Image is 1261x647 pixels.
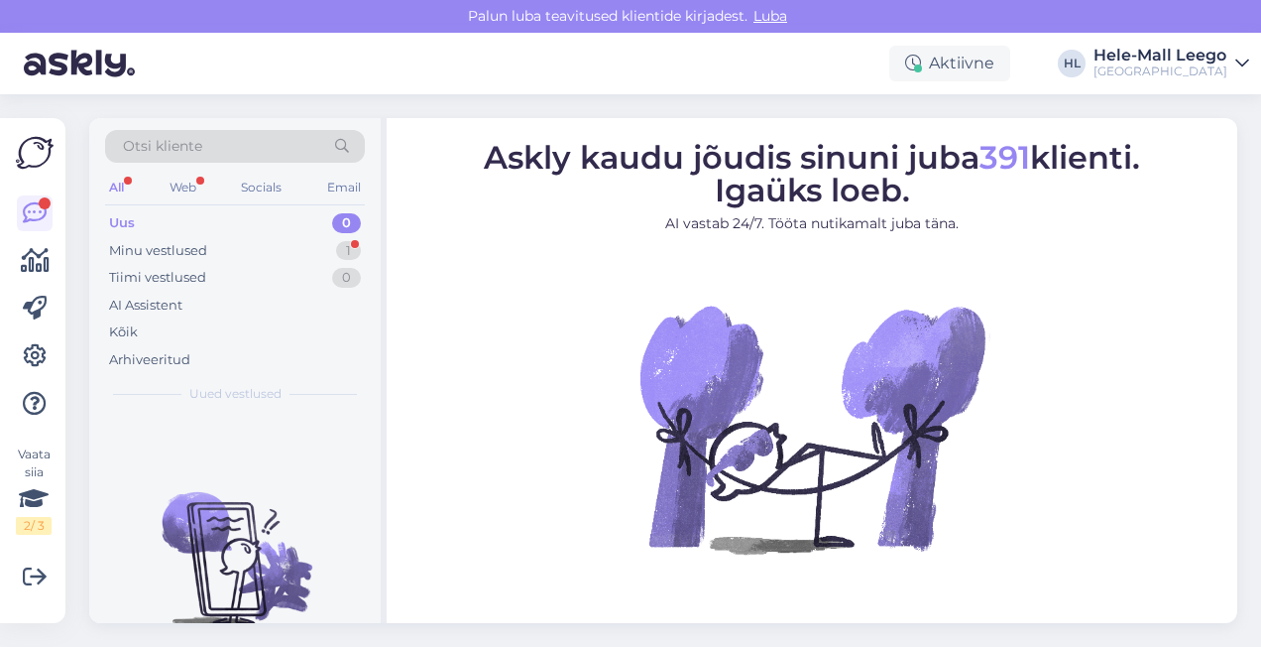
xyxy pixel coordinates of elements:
span: Askly kaudu jõudis sinuni juba klienti. Igaüks loeb. [484,138,1140,209]
p: AI vastab 24/7. Tööta nutikamalt juba täna. [484,213,1140,234]
img: No Chat active [633,250,990,607]
div: Vaata siia [16,446,52,535]
div: Email [323,175,365,200]
img: Askly Logo [16,134,54,172]
span: Uued vestlused [189,385,282,403]
div: Web [166,175,200,200]
div: Socials [237,175,286,200]
div: Minu vestlused [109,241,207,261]
div: All [105,175,128,200]
div: [GEOGRAPHIC_DATA] [1093,64,1227,79]
div: HL [1058,50,1086,77]
div: AI Assistent [109,296,182,316]
div: Tiimi vestlused [109,268,206,288]
div: 1 [336,241,361,261]
div: Uus [109,213,135,233]
a: Hele-Mall Leego[GEOGRAPHIC_DATA] [1093,48,1249,79]
div: Arhiveeritud [109,350,190,370]
div: 0 [332,268,361,288]
span: Luba [747,7,793,25]
div: Aktiivne [889,46,1010,81]
div: 2 / 3 [16,517,52,535]
div: 0 [332,213,361,233]
span: 391 [979,138,1030,177]
div: Hele-Mall Leego [1093,48,1227,64]
div: Kõik [109,323,138,342]
span: Otsi kliente [123,136,202,157]
img: No chats [89,456,381,635]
